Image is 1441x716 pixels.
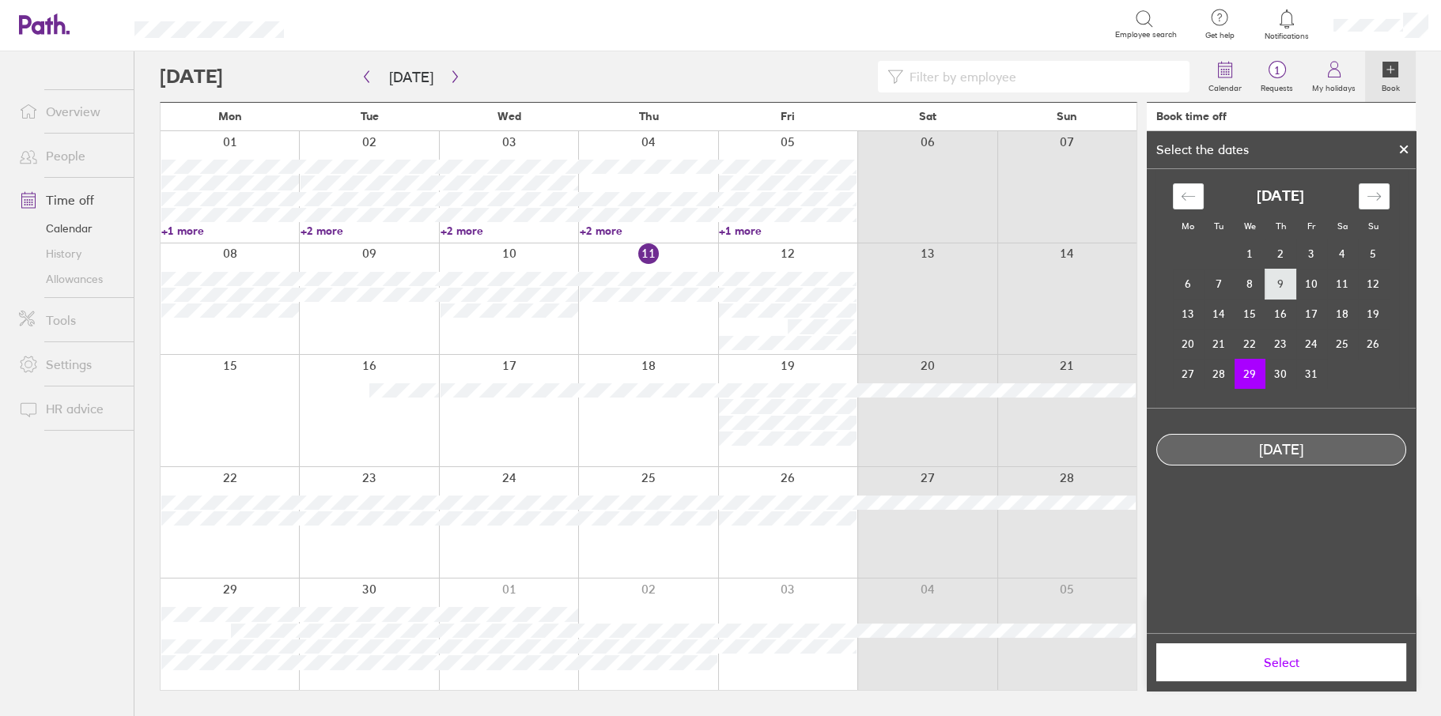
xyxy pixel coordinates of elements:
td: Thursday, October 2, 2025 [1265,239,1296,269]
span: Employee search [1115,30,1177,40]
input: Filter by employee [903,62,1180,92]
td: Wednesday, October 8, 2025 [1235,269,1265,299]
a: Tools [6,304,134,336]
small: Su [1368,220,1379,232]
span: Wed [497,110,521,122]
span: Get help [1194,31,1246,40]
td: Sunday, October 26, 2025 [1358,329,1389,359]
a: +1 more [719,224,857,238]
a: HR advice [6,393,134,424]
td: Monday, October 13, 2025 [1173,299,1204,329]
a: Notifications [1261,8,1313,41]
label: My holidays [1303,79,1365,93]
label: Requests [1251,79,1303,93]
small: Th [1276,220,1286,232]
a: Time off [6,184,134,216]
td: Monday, October 27, 2025 [1173,359,1204,389]
span: Fri [781,110,795,122]
div: [DATE] [1157,442,1405,458]
td: Tuesday, October 7, 2025 [1204,269,1235,299]
td: Sunday, October 19, 2025 [1358,299,1389,329]
small: Tu [1214,220,1224,232]
td: Wednesday, October 15, 2025 [1235,299,1265,329]
div: Select the dates [1147,142,1258,156]
span: Select [1167,655,1395,669]
span: Sat [919,110,936,122]
a: Settings [6,349,134,380]
td: Tuesday, October 28, 2025 [1204,359,1235,389]
td: Thursday, October 16, 2025 [1265,299,1296,329]
div: Move forward to switch to the next month. [1359,183,1390,209]
td: Tuesday, October 14, 2025 [1204,299,1235,329]
small: Sa [1337,220,1348,232]
a: Calendar [6,216,134,241]
span: Mon [218,110,242,122]
div: Move backward to switch to the previous month. [1173,183,1204,209]
a: Overview [6,96,134,127]
small: Fr [1307,220,1315,232]
div: Calendar [1155,169,1407,408]
td: Wednesday, October 1, 2025 [1235,239,1265,269]
td: Saturday, October 25, 2025 [1327,329,1358,359]
a: Allowances [6,266,134,292]
div: Search [327,17,367,31]
td: Thursday, October 30, 2025 [1265,359,1296,389]
td: Friday, October 10, 2025 [1296,269,1327,299]
a: People [6,140,134,171]
td: Friday, October 24, 2025 [1296,329,1327,359]
a: History [6,241,134,266]
span: Notifications [1261,32,1313,41]
a: +2 more [441,224,578,238]
label: Calendar [1199,79,1251,93]
span: Sun [1057,110,1077,122]
td: Sunday, October 12, 2025 [1358,269,1389,299]
td: Selected. Wednesday, October 29, 2025 [1235,359,1265,389]
td: Friday, October 3, 2025 [1296,239,1327,269]
td: Thursday, October 9, 2025 [1265,269,1296,299]
button: Select [1156,643,1406,681]
td: Wednesday, October 22, 2025 [1235,329,1265,359]
a: +1 more [161,224,299,238]
td: Monday, October 6, 2025 [1173,269,1204,299]
span: 1 [1251,64,1303,77]
button: [DATE] [376,64,446,90]
span: Thu [638,110,658,122]
a: +2 more [301,224,438,238]
label: Book [1372,79,1409,93]
a: Book [1365,51,1416,102]
a: 1Requests [1251,51,1303,102]
a: Calendar [1199,51,1251,102]
small: Mo [1182,220,1194,232]
td: Friday, October 31, 2025 [1296,359,1327,389]
td: Saturday, October 18, 2025 [1327,299,1358,329]
td: Monday, October 20, 2025 [1173,329,1204,359]
strong: [DATE] [1257,188,1304,205]
td: Friday, October 17, 2025 [1296,299,1327,329]
a: +2 more [580,224,717,238]
a: My holidays [1303,51,1365,102]
td: Saturday, October 11, 2025 [1327,269,1358,299]
td: Saturday, October 4, 2025 [1327,239,1358,269]
td: Tuesday, October 21, 2025 [1204,329,1235,359]
small: We [1244,220,1256,232]
div: Book time off [1156,110,1227,122]
td: Sunday, October 5, 2025 [1358,239,1389,269]
td: Thursday, October 23, 2025 [1265,329,1296,359]
span: Tue [361,110,379,122]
